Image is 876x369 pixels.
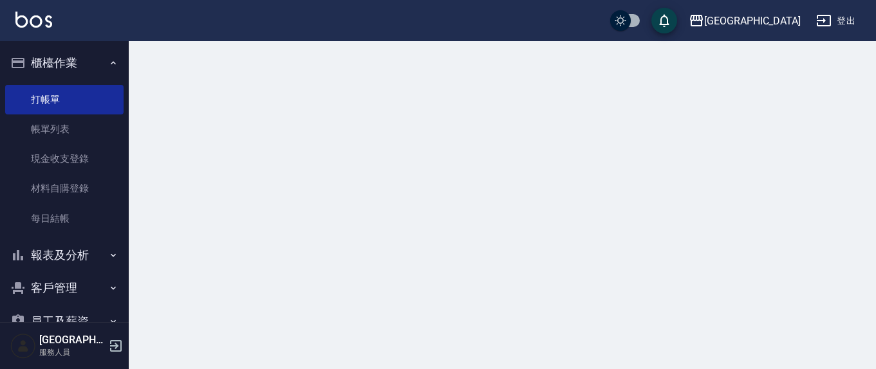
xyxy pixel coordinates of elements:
button: 登出 [811,9,861,33]
a: 帳單列表 [5,114,124,144]
a: 打帳單 [5,85,124,114]
a: 材料自購登錄 [5,174,124,203]
button: [GEOGRAPHIC_DATA] [684,8,806,34]
a: 現金收支登錄 [5,144,124,174]
button: 員工及薪資 [5,305,124,338]
div: [GEOGRAPHIC_DATA] [704,13,801,29]
p: 服務人員 [39,346,105,358]
button: 客戶管理 [5,271,124,305]
a: 每日結帳 [5,204,124,233]
button: save [651,8,677,33]
img: Person [10,333,36,359]
button: 櫃檯作業 [5,46,124,80]
h5: [GEOGRAPHIC_DATA] [39,334,105,346]
button: 報表及分析 [5,239,124,272]
img: Logo [15,12,52,28]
